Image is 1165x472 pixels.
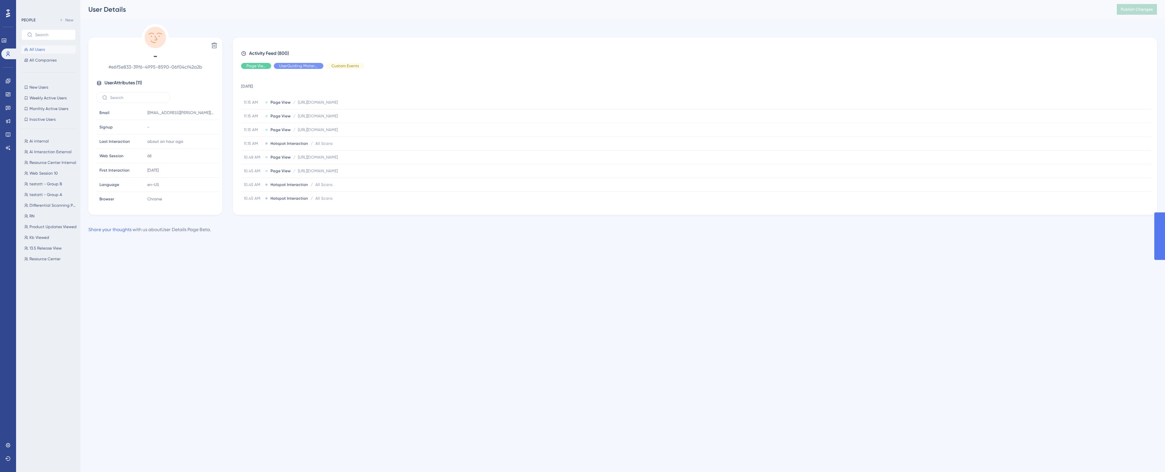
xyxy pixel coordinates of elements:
span: First Interaction [99,168,130,173]
span: User Attributes ( 11 ) [104,79,142,87]
span: Publish Changes [1121,7,1153,12]
span: Kb Viewed [29,235,49,240]
span: 68 [147,153,152,159]
span: / [293,127,295,132]
span: Product Updates Viewed [29,224,77,229]
button: 13.5 Release View [21,244,80,252]
span: Monthly Active Users [29,106,68,111]
span: Hotspot Interaction [270,141,308,146]
span: testatt - Group A [29,192,62,197]
button: All Users [21,45,76,54]
button: Monthly Active Users [21,105,76,113]
button: testatt - Group B [21,180,80,188]
span: 10.45 AM [244,182,262,187]
span: All Companies [29,58,57,63]
span: Activity Feed (800) [249,50,289,58]
span: 11.15 AM [244,127,262,132]
span: [URL][DOMAIN_NAME] [298,127,338,132]
button: Ai Interaction External [21,148,80,156]
button: Product Updates Viewed [21,223,80,231]
span: Web Session 10 [29,171,58,176]
iframe: UserGuiding AI Assistant Launcher [1137,446,1157,466]
span: - [96,51,214,62]
time: [DATE] [147,168,159,173]
span: Hotspot Interaction [270,196,308,201]
span: / [311,141,313,146]
span: / [311,182,313,187]
span: Email [99,110,109,115]
span: UserGuiding Material [279,63,318,69]
button: New Users [21,83,76,91]
button: Weekly Active Users [21,94,76,102]
span: [URL][DOMAIN_NAME] [298,100,338,105]
span: Signup [99,124,113,130]
span: Ai internal [29,138,49,144]
div: PEOPLE [21,17,35,23]
span: Language [99,182,119,187]
span: Weekly Active Users [29,95,67,101]
span: Inactive Users [29,117,56,122]
span: Last Interaction [99,139,130,144]
button: Ai internal [21,137,80,145]
button: All Companies [21,56,76,64]
span: Resource Center [29,256,61,262]
input: Search [110,95,164,100]
span: 11.15 AM [244,100,262,105]
span: / [293,155,295,160]
span: Chrome [147,196,162,202]
button: Resource Center Internal [21,159,80,167]
button: Web Session 10 [21,169,80,177]
span: 11.15 AM [244,141,262,146]
span: / [311,196,313,201]
time: about an hour ago [147,139,183,144]
button: Inactive Users [21,115,76,123]
button: testatt - Group A [21,191,80,199]
span: Differential Scanning Post [29,203,77,208]
button: RN [21,212,80,220]
span: All Scans [315,196,332,201]
div: with us about User Details Page Beta . [88,225,211,233]
span: / [293,168,295,174]
span: Web Session [99,153,124,159]
span: RN [29,213,34,219]
span: 13.5 Release View [29,246,62,251]
span: Page View [270,100,291,105]
span: [URL][DOMAIN_NAME] [298,113,338,119]
input: Search [35,32,70,37]
span: testatt - Group B [29,181,62,187]
span: All Users [29,47,45,52]
div: User Details [88,5,1100,14]
span: All Scans [315,182,332,187]
span: 10.48 AM [244,155,262,160]
span: - [147,124,149,130]
span: en-US [147,182,159,187]
span: New Users [29,85,48,90]
span: 11.15 AM [244,113,262,119]
span: All Scans [315,141,332,146]
span: Custom Events [331,63,359,69]
span: Page View [246,63,266,69]
button: Differential Scanning Post [21,201,80,209]
span: Ai Interaction External [29,149,72,155]
button: Resource Center [21,255,80,263]
span: [EMAIL_ADDRESS][PERSON_NAME][DOMAIN_NAME] [147,110,214,115]
span: Resource Center Internal [29,160,76,165]
span: / [293,113,295,119]
td: [DATE] [241,74,1151,96]
span: Page View [270,113,291,119]
span: [URL][DOMAIN_NAME] [298,155,338,160]
span: Hotspot Interaction [270,182,308,187]
span: # e6f5e833-39f6-4995-8590-06f04cf42a2b [96,63,214,71]
button: Kb Viewed [21,233,80,242]
span: 10.45 AM [244,196,262,201]
span: Page View [270,127,291,132]
button: New [57,16,76,24]
span: / [293,100,295,105]
button: Publish Changes [1117,4,1157,15]
span: 10.45 AM [244,168,262,174]
span: Page View [270,168,291,174]
a: Share your thoughts [88,227,132,232]
span: Browser [99,196,114,202]
span: Page View [270,155,291,160]
span: [URL][DOMAIN_NAME] [298,168,338,174]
